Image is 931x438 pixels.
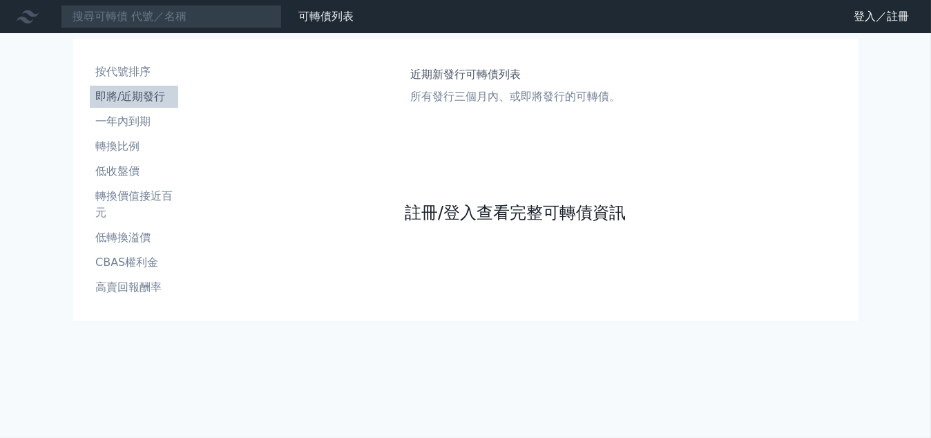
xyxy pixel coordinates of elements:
li: 高賣回報酬率 [90,279,178,296]
li: 低收盤價 [90,163,178,180]
li: 低轉換溢價 [90,229,178,246]
a: 轉換價值接近百元 [90,185,178,224]
a: 按代號排序 [90,61,178,83]
li: 一年內到期 [90,113,178,130]
a: CBAS權利金 [90,251,178,274]
li: 即將/近期發行 [90,88,178,105]
a: 高賣回報酬率 [90,276,178,298]
a: 轉換比例 [90,135,178,158]
li: 轉換比例 [90,138,178,155]
a: 低收盤價 [90,160,178,182]
h1: 近期新發行可轉債列表 [410,66,620,83]
a: 低轉換溢價 [90,227,178,249]
a: 登入／註冊 [843,6,920,28]
a: 註冊/登入查看完整可轉債資訊 [405,202,626,224]
input: 搜尋可轉債 代號／名稱 [61,5,282,28]
a: 一年內到期 [90,111,178,133]
a: 可轉債列表 [298,10,354,23]
li: 按代號排序 [90,64,178,80]
a: 即將/近期發行 [90,86,178,108]
li: 轉換價值接近百元 [90,188,178,221]
p: 所有發行三個月內、或即將發行的可轉債。 [410,88,620,105]
li: CBAS權利金 [90,254,178,271]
